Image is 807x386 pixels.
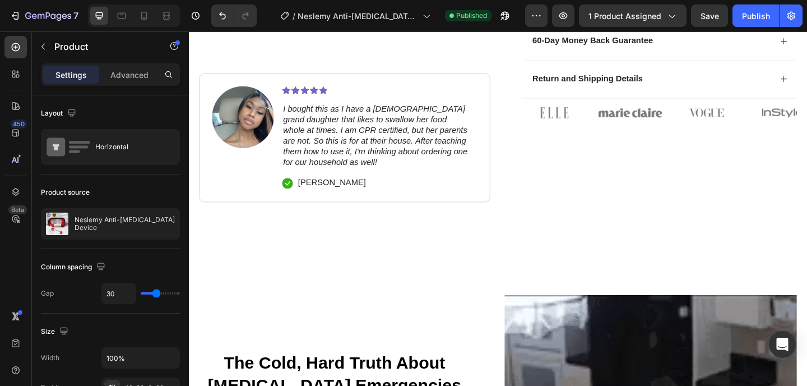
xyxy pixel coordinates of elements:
[211,4,257,27] div: Undo/Redo
[95,134,164,160] div: Horizontal
[102,348,179,368] input: Auto
[579,4,687,27] button: 1 product assigned
[41,288,54,298] div: Gap
[4,4,84,27] button: 7
[73,9,78,22] p: 7
[742,10,770,22] div: Publish
[41,106,78,121] div: Layout
[189,31,807,386] iframe: Design area
[110,69,149,81] p: Advanced
[701,11,719,21] span: Save
[611,73,681,104] img: gempages_432750572815254551-18635748-8903-4856-abf3-9296e066d3eb.png
[41,187,90,197] div: Product source
[732,4,780,27] button: Publish
[769,331,796,358] div: Open Intercom Messenger
[298,10,418,22] span: Neslemу Anti-[MEDICAL_DATA] Device
[75,216,175,232] p: Neslemу Anti-[MEDICAL_DATA] Device
[102,283,136,304] input: Auto
[41,353,59,363] div: Width
[588,10,661,22] span: 1 product assigned
[8,205,27,214] div: Beta
[41,324,71,339] div: Size
[46,213,68,235] img: product feature img
[691,4,728,27] button: Save
[446,73,515,104] img: gempages_432750572815254551-9865b96a-718f-4e2f-bc8e-2aa16a04ab06.png
[456,11,487,21] span: Published
[293,10,295,22] span: /
[41,260,108,275] div: Column spacing
[528,73,598,104] img: gempages_432750572815254551-e61e7829-47ae-4815-938a-13ef13fcc808.png
[55,69,87,81] p: Settings
[363,73,432,104] img: gempages_432750572815254551-862cdf2e-aba6-4086-86e1-6aedcbdae31d.png
[374,47,494,58] p: Return and Shipping Details
[11,120,27,128] div: 450
[54,40,150,53] p: Product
